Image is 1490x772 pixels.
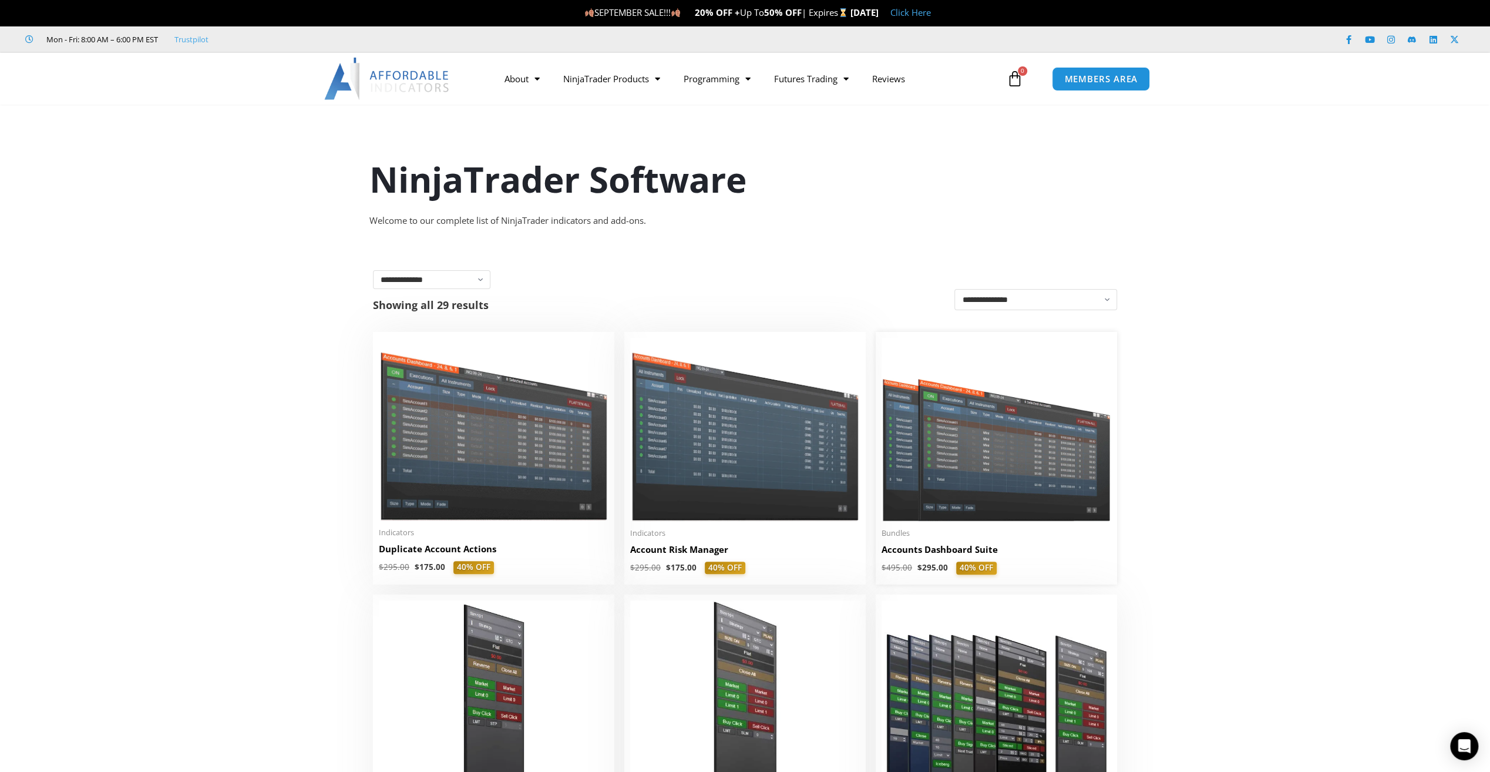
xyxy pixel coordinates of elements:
[917,562,948,573] bdi: 295.00
[882,528,1111,538] span: Bundles
[415,562,419,572] span: $
[1450,732,1478,760] div: Open Intercom Messenger
[917,562,922,573] span: $
[369,213,1121,229] div: Welcome to our complete list of NinjaTrader indicators and add-ons.
[1064,75,1138,83] span: MEMBERS AREA
[666,562,697,573] bdi: 175.00
[369,155,1121,204] h1: NinjaTrader Software
[630,562,661,573] bdi: 295.00
[954,289,1117,310] select: Shop order
[373,300,489,310] p: Showing all 29 results
[415,562,445,572] bdi: 175.00
[379,338,608,521] img: Duplicate Account Actions
[379,528,608,538] span: Indicators
[584,6,850,18] span: SEPTEMBER SALE!!! Up To | Expires
[1018,66,1027,76] span: 0
[762,65,860,92] a: Futures Trading
[630,338,860,521] img: Account Risk Manager
[585,8,594,17] img: 🍂
[630,543,860,562] a: Account Risk Manager
[882,543,1111,562] a: Accounts Dashboard Suite
[630,562,635,573] span: $
[630,528,860,538] span: Indicators
[493,65,551,92] a: About
[174,32,208,46] a: Trustpilot
[989,62,1041,96] a: 0
[882,543,1111,556] h2: Accounts Dashboard Suite
[764,6,802,18] strong: 50% OFF
[956,562,997,575] span: 40% OFF
[882,338,1111,521] img: Accounts Dashboard Suite
[666,562,671,573] span: $
[705,562,745,575] span: 40% OFF
[890,6,931,18] a: Click Here
[379,543,608,561] a: Duplicate Account Actions
[1052,67,1150,91] a: MEMBERS AREA
[43,32,158,46] span: Mon - Fri: 8:00 AM – 6:00 PM EST
[379,562,384,572] span: $
[850,6,879,18] strong: [DATE]
[839,8,847,17] img: ⌛
[695,6,740,18] strong: 20% OFF +
[379,543,608,555] h2: Duplicate Account Actions
[551,65,672,92] a: NinjaTrader Products
[860,65,917,92] a: Reviews
[630,543,860,556] h2: Account Risk Manager
[453,561,494,574] span: 40% OFF
[324,58,450,100] img: LogoAI | Affordable Indicators – NinjaTrader
[882,562,886,573] span: $
[671,8,680,17] img: 🍂
[672,65,762,92] a: Programming
[493,65,1004,92] nav: Menu
[882,562,912,573] bdi: 495.00
[379,562,409,572] bdi: 295.00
